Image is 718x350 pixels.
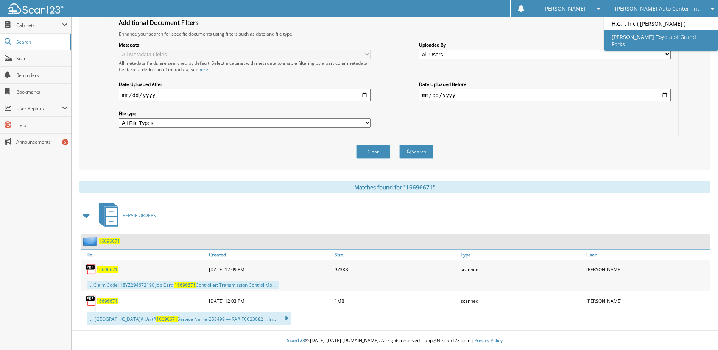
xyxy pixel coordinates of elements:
span: Bookmarks [16,89,67,95]
button: Clear [356,145,390,159]
div: scanned [459,293,584,308]
span: Help [16,122,67,128]
img: scan123-logo-white.svg [8,3,64,14]
button: Search [399,145,433,159]
img: PDF.png [85,264,97,275]
div: [PERSON_NAME] [584,262,710,277]
span: User Reports [16,105,62,112]
img: folder2.png [83,236,99,246]
a: Type [459,250,584,260]
div: © [DATE]-[DATE] [DOMAIN_NAME]. All rights reserved | appg04-scan123-com | [72,331,718,350]
div: scanned [459,262,584,277]
a: here [198,66,208,73]
div: Matches found for "16696671" [79,181,710,193]
a: Created [207,250,333,260]
span: Scan123 [287,337,305,344]
a: Size [333,250,458,260]
label: Date Uploaded Before [419,81,671,87]
div: Enhance your search for specific documents using filters such as date and file type. [115,31,674,37]
span: [PERSON_NAME] Auto Center, Inc [615,6,700,11]
label: Date Uploaded After [119,81,371,87]
span: Announcements [16,139,67,145]
label: Metadata [119,42,371,48]
div: 5 [62,139,68,145]
div: [DATE] 12:09 PM [207,262,333,277]
input: end [419,89,671,101]
legend: Additional Document Filters [115,19,202,27]
a: File [81,250,207,260]
div: 1MB [333,293,458,308]
label: File type [119,110,371,117]
input: start [119,89,371,101]
img: PDF.png [85,295,97,306]
div: [PERSON_NAME] [584,293,710,308]
div: [DATE] 12:03 PM [207,293,333,308]
div: ...Claim Code: 18YZ294672190 Job Card: Controller: Transmission Control Mo... [87,281,279,289]
span: Cabinets [16,22,62,28]
a: User [584,250,710,260]
a: H.G.F, Inc ( [PERSON_NAME] ) [604,17,718,30]
span: 16696671 [156,316,178,322]
div: All metadata fields are searched by default. Select a cabinet with metadata to enable filtering b... [119,60,371,73]
a: REPAIR ORDERS [94,200,156,230]
span: Reminders [16,72,67,78]
span: REPAIR ORDERS [123,212,156,219]
span: Scan [16,55,67,62]
span: [PERSON_NAME] [543,6,586,11]
div: ... [GEOGRAPHIC_DATA]# Unit# Service Name G53499 — RA# FCC23082 ... In... [87,312,291,325]
label: Uploaded By [419,42,671,48]
a: [PERSON_NAME] Toyota of Grand Forks [604,30,718,51]
a: Privacy Policy [474,337,503,344]
a: 16696671 [97,298,118,304]
a: 16696671 [97,266,118,273]
div: 973KB [333,262,458,277]
span: Search [16,39,66,45]
a: 16696671 [99,238,120,244]
span: 16696671 [174,282,196,288]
